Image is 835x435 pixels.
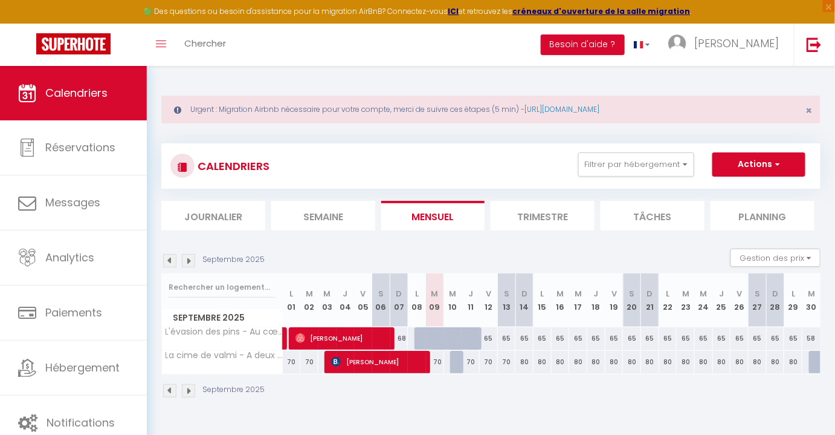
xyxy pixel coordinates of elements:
[623,351,641,373] div: 80
[195,152,269,180] h3: CALENDRIERS
[202,384,265,396] p: Septembre 2025
[449,288,456,299] abbr: M
[390,327,408,350] div: 68
[431,288,439,299] abbr: M
[677,327,695,350] div: 65
[426,273,444,327] th: 09
[498,327,516,350] div: 65
[630,288,635,299] abbr: S
[283,327,289,350] a: [PERSON_NAME]
[737,288,743,299] abbr: V
[515,351,534,373] div: 80
[605,327,624,350] div: 65
[806,103,813,118] span: ×
[337,273,355,327] th: 04
[711,201,814,231] li: Planning
[541,288,544,299] abbr: L
[605,273,624,327] th: 19
[378,288,384,299] abbr: S
[354,273,372,327] th: 05
[444,273,462,327] th: 10
[712,152,805,177] button: Actions
[184,37,226,50] span: Chercher
[161,96,820,123] div: Urgent : Migration Airbnb nécessaire pour votre compte, merci de suivre ces étapes (5 min) -
[791,288,795,299] abbr: L
[659,24,794,66] a: ... [PERSON_NAME]
[534,273,552,327] th: 15
[659,351,677,373] div: 80
[695,351,713,373] div: 80
[611,288,617,299] abbr: V
[587,273,605,327] th: 18
[164,327,285,336] span: L'évasion des pins - Au cœur de la nature
[534,351,552,373] div: 80
[569,327,587,350] div: 65
[175,24,235,66] a: Chercher
[659,273,677,327] th: 22
[749,327,767,350] div: 65
[587,351,605,373] div: 80
[513,6,691,16] a: créneaux d'ouverture de la salle migration
[202,254,265,266] p: Septembre 2025
[784,351,802,373] div: 80
[807,37,822,52] img: logout
[45,85,108,100] span: Calendriers
[390,273,408,327] th: 07
[164,351,285,360] span: La cime de valmi - A deux pas des pistes
[575,288,582,299] abbr: M
[647,288,653,299] abbr: D
[713,327,731,350] div: 65
[324,288,331,299] abbr: M
[682,288,689,299] abbr: M
[372,273,390,327] th: 06
[47,415,115,430] span: Notifications
[730,249,820,267] button: Gestion des prix
[641,351,659,373] div: 80
[534,327,552,350] div: 65
[300,351,318,373] div: 70
[552,327,570,350] div: 65
[462,273,480,327] th: 11
[730,351,749,373] div: 80
[331,350,428,373] span: [PERSON_NAME]
[343,288,347,299] abbr: J
[169,276,276,298] input: Rechercher un logement...
[767,273,785,327] th: 28
[396,288,402,299] abbr: D
[802,273,820,327] th: 30
[802,327,820,350] div: 58
[283,273,301,327] th: 01
[578,152,694,177] button: Filtrer par hébergement
[162,309,282,327] span: Septembre 2025
[498,351,516,373] div: 70
[289,288,293,299] abbr: L
[318,273,337,327] th: 03
[480,273,498,327] th: 12
[448,6,459,16] a: ICI
[694,36,779,51] span: [PERSON_NAME]
[381,201,485,231] li: Mensuel
[468,288,473,299] abbr: J
[491,201,595,231] li: Trimestre
[45,250,94,265] span: Analytics
[569,273,587,327] th: 17
[641,273,659,327] th: 21
[45,360,120,375] span: Hébergement
[713,273,731,327] th: 25
[623,273,641,327] th: 20
[480,351,498,373] div: 70
[426,351,444,373] div: 70
[594,288,599,299] abbr: J
[521,288,527,299] abbr: D
[806,105,813,116] button: Close
[283,351,301,373] div: 70
[755,288,760,299] abbr: S
[641,327,659,350] div: 65
[749,351,767,373] div: 80
[713,351,731,373] div: 80
[677,351,695,373] div: 80
[569,351,587,373] div: 80
[480,327,498,350] div: 65
[415,288,419,299] abbr: L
